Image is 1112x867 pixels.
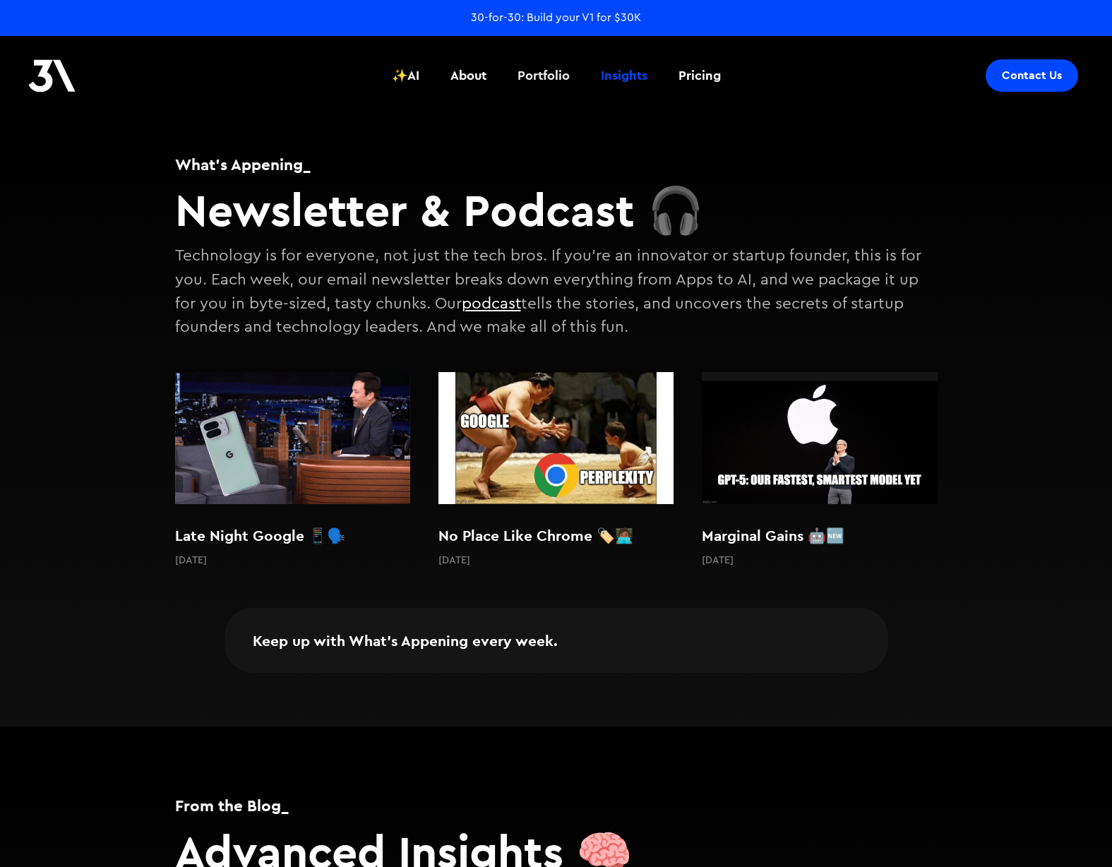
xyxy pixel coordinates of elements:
h2: Late Night Google 📱🗣️ [175,525,410,546]
div: Pricing [678,66,721,85]
a: podcast [462,296,521,311]
p: [DATE] [702,554,734,568]
div: Contact Us [1002,68,1062,83]
a: Contact Us [986,59,1078,92]
a: About [442,49,495,102]
a: ✨AI [383,49,428,102]
a: Portfolio [509,49,578,102]
div: Insights [601,66,647,85]
div: ✨AI [392,66,419,85]
div: About [450,66,486,85]
h2: No Place Like Chrome 🏷️🧑🏾‍💻 [438,525,674,546]
div: Portfolio [518,66,570,85]
a: Late Night Google 📱🗣️ [175,365,410,554]
a: Pricing [670,49,729,102]
a: 30-for-30: Build your V1 for $30K [471,10,641,25]
h1: What's Appening_ [175,153,938,176]
h2: Marginal Gains 🤖🆕 [702,525,937,546]
p: [DATE] [438,554,470,568]
a: No Place Like Chrome 🏷️🧑🏾‍💻 [438,365,674,554]
p: [DATE] [175,554,207,568]
h1: From the Blog_ [175,794,938,817]
p: Technology is for everyone, not just the tech bros. If you're an innovator or startup founder, th... [175,248,921,335]
h2: Keep up with What's Appening every week. [253,630,558,651]
h2: Newsletter & Podcast 🎧 [175,183,938,237]
a: Insights [592,49,656,102]
a: Marginal Gains 🤖🆕 [702,365,937,554]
